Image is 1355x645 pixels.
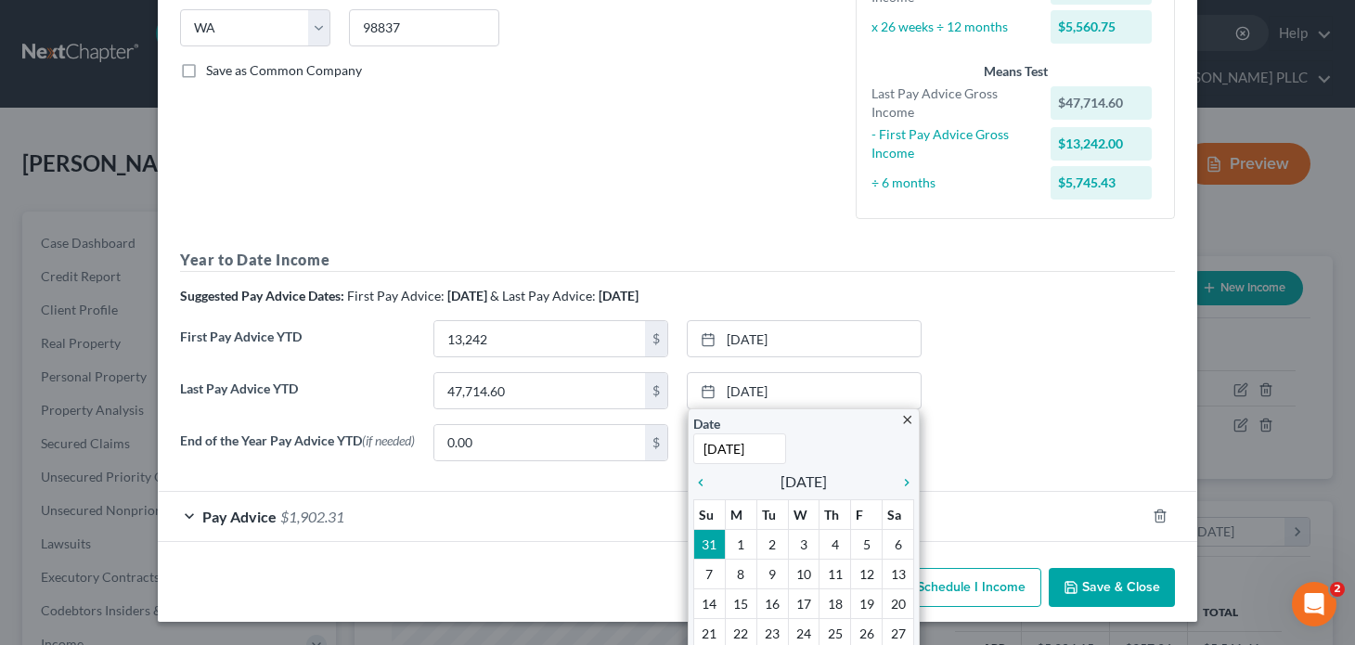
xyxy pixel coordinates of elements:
[171,424,424,476] label: End of the Year Pay Advice YTD
[725,588,756,618] td: 15
[883,529,914,559] td: 6
[434,321,645,356] input: 0.00
[788,588,819,618] td: 17
[1051,127,1153,161] div: $13,242.00
[1051,10,1153,44] div: $5,560.75
[1292,582,1336,626] iframe: Intercom live chat
[490,288,596,303] span: & Last Pay Advice:
[871,62,1159,81] div: Means Test
[862,174,1041,192] div: ÷ 6 months
[1051,166,1153,200] div: $5,745.43
[725,529,756,559] td: 1
[788,529,819,559] td: 3
[180,249,1175,272] h5: Year to Date Income
[645,373,667,408] div: $
[851,529,883,559] td: 5
[819,588,851,618] td: 18
[688,373,921,408] a: [DATE]
[851,499,883,529] th: F
[1051,86,1153,120] div: $47,714.60
[883,499,914,529] th: Sa
[693,471,717,493] a: chevron_left
[862,18,1041,36] div: x 26 weeks ÷ 12 months
[781,471,827,493] span: [DATE]
[206,62,362,78] span: Save as Common Company
[447,288,487,303] strong: [DATE]
[694,499,726,529] th: Su
[645,321,667,356] div: $
[851,559,883,588] td: 12
[788,559,819,588] td: 10
[599,288,639,303] strong: [DATE]
[693,414,720,433] label: Date
[1330,582,1345,597] span: 2
[756,559,788,588] td: 9
[851,588,883,618] td: 19
[202,508,277,525] span: Pay Advice
[725,499,756,529] th: M
[688,321,921,356] a: [DATE]
[349,9,499,46] input: Enter zip...
[819,499,851,529] th: Th
[645,425,667,460] div: $
[862,125,1041,162] div: - First Pay Advice Gross Income
[890,471,914,493] a: chevron_right
[756,499,788,529] th: Tu
[434,425,645,460] input: 0.00
[280,508,344,525] span: $1,902.31
[883,559,914,588] td: 13
[883,588,914,618] td: 20
[862,84,1041,122] div: Last Pay Advice Gross Income
[900,413,914,427] i: close
[694,529,726,559] td: 31
[180,288,344,303] strong: Suggested Pay Advice Dates:
[693,475,717,490] i: chevron_left
[1049,568,1175,607] button: Save & Close
[756,529,788,559] td: 2
[693,433,786,464] input: 1/1/2013
[890,475,914,490] i: chevron_right
[819,559,851,588] td: 11
[434,373,645,408] input: 0.00
[171,320,424,372] label: First Pay Advice YTD
[694,588,726,618] td: 14
[725,559,756,588] td: 8
[819,529,851,559] td: 4
[347,288,445,303] span: First Pay Advice:
[900,408,914,430] a: close
[171,372,424,424] label: Last Pay Advice YTD
[856,568,1041,607] button: Add Schedule I Income
[694,559,726,588] td: 7
[788,499,819,529] th: W
[756,588,788,618] td: 16
[362,432,415,448] span: (if needed)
